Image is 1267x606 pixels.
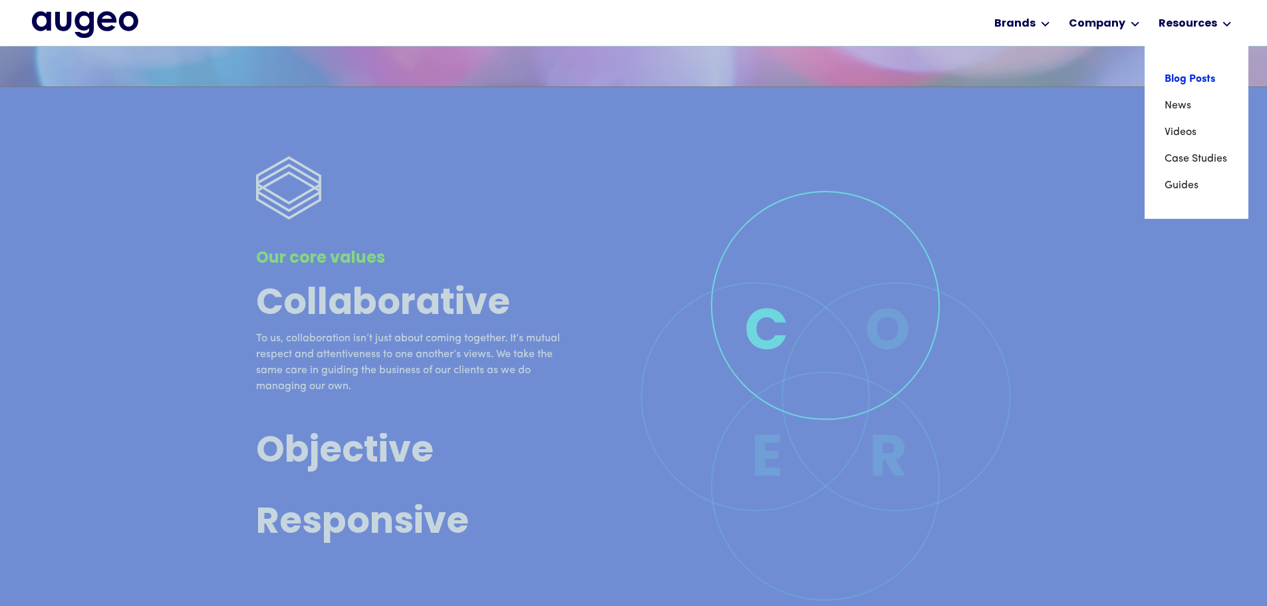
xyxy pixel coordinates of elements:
[32,11,138,38] img: Augeo's full logo in midnight blue.
[32,11,138,38] a: home
[1069,16,1125,32] div: Company
[1159,16,1217,32] div: Resources
[1165,146,1228,172] a: Case Studies
[994,16,1036,32] div: Brands
[1145,46,1248,219] nav: Resources
[1165,92,1228,119] a: News
[1165,66,1228,92] a: Blog Posts
[1165,119,1228,146] a: Videos
[1165,172,1228,199] a: Guides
